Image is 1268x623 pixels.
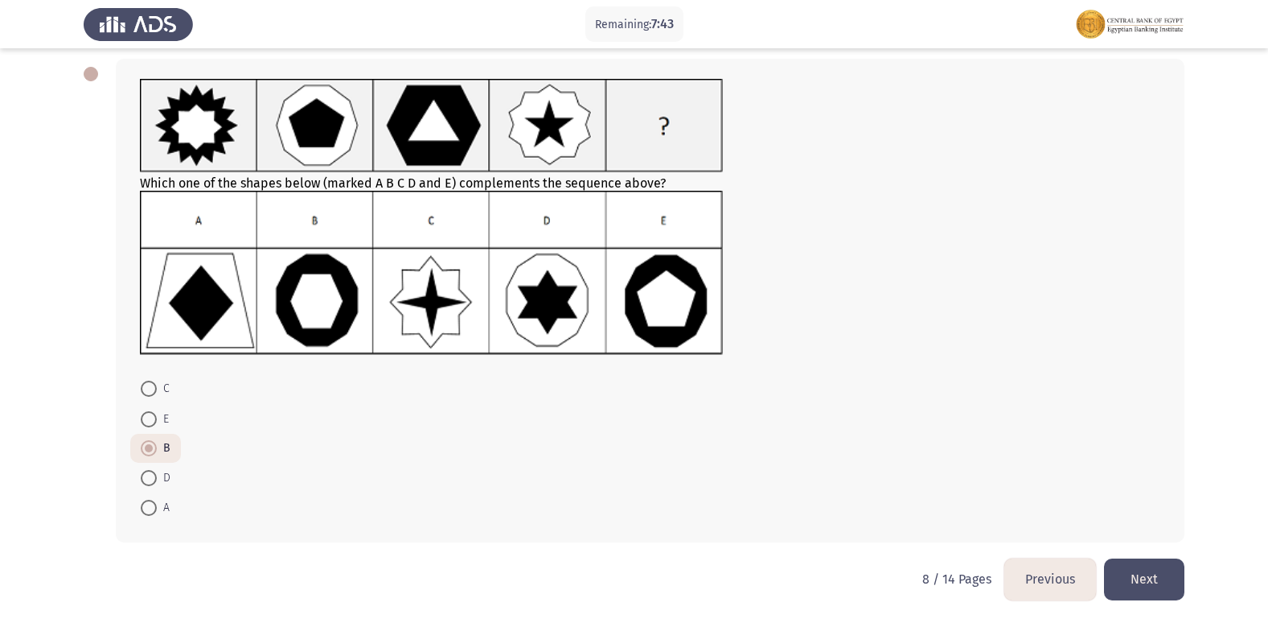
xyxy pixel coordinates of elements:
span: E [157,410,169,429]
span: A [157,498,170,518]
button: load next page [1104,559,1184,600]
span: C [157,379,170,398]
span: B [157,439,170,458]
button: load previous page [1004,559,1096,600]
p: Remaining: [595,14,674,35]
p: 8 / 14 Pages [922,571,991,587]
span: D [157,468,170,488]
img: Assessment logo of FOCUS Assessment 3 Modules EN [1075,2,1184,47]
div: Which one of the shapes below (marked A B C D and E) complements the sequence above? [140,79,1160,358]
img: Assess Talent Management logo [84,2,193,47]
img: UkFYMDA4NkFfQ0FUXzIwMjEucG5nMTYyMjAzMjk5NTY0Mw==.png [140,79,723,172]
img: UkFYMDA4NkJfdXBkYXRlZF9DQVRfMjAyMS5wbmcxNjIyMDMzMDM0MDMy.png [140,191,723,355]
span: 7:43 [651,16,674,31]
